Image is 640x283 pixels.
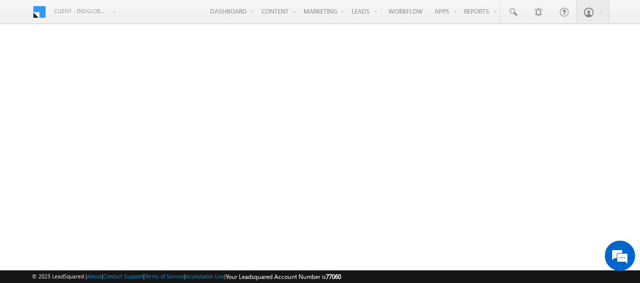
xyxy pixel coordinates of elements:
a: Contact Support [103,273,143,279]
a: About [87,273,102,279]
span: © 2025 LeadSquared | | | | | [32,272,341,281]
span: Your Leadsquared Account Number is [226,273,341,280]
a: Terms of Service [145,273,184,279]
span: Client - indglobal1 (77060) [54,6,107,16]
a: Acceptable Use [186,273,224,279]
span: 77060 [326,273,341,280]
